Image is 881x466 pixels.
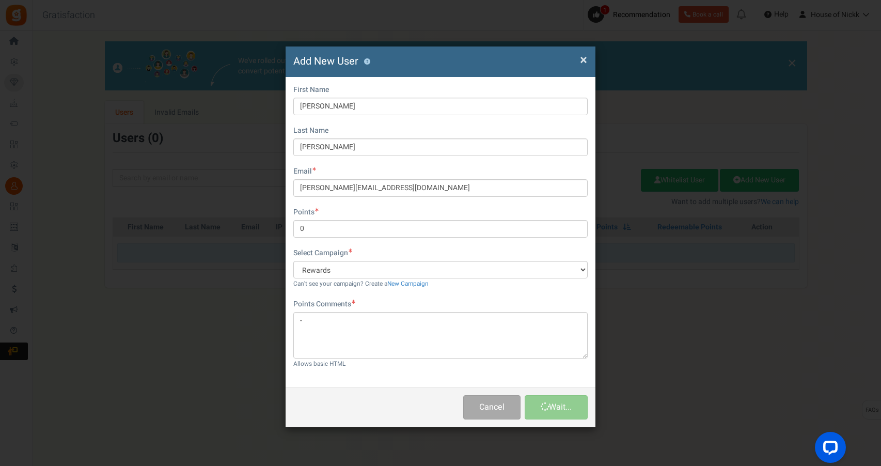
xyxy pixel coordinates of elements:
label: Points [293,207,319,218]
span: × [580,50,587,70]
a: New Campaign [387,279,429,288]
label: Email [293,166,316,177]
small: Can't see your campaign? Create a [293,279,429,288]
small: Allows basic HTML [293,360,345,368]
label: Last Name [293,126,328,136]
button: ? [364,58,370,65]
label: First Name [293,85,329,95]
button: Cancel [463,395,521,420]
label: Select Campaign [293,248,352,258]
span: Add New User [293,54,358,69]
label: Points Comments [293,299,355,309]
